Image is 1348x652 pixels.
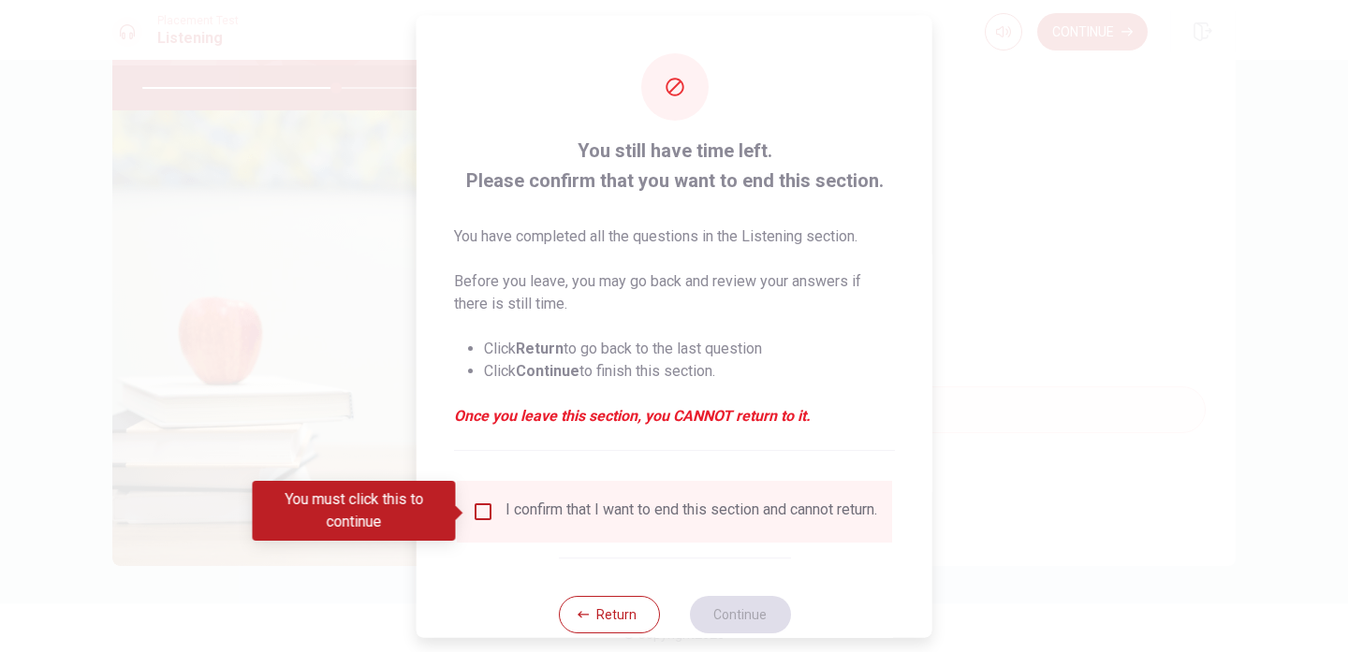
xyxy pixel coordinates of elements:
[472,500,494,522] span: You must click this to continue
[454,269,895,314] p: Before you leave, you may go back and review your answers if there is still time.
[454,404,895,427] em: Once you leave this section, you CANNOT return to it.
[253,481,456,541] div: You must click this to continue
[454,135,895,195] span: You still have time left. Please confirm that you want to end this section.
[558,595,659,632] button: Return
[516,339,564,356] strong: Return
[484,337,895,359] li: Click to go back to the last question
[454,225,895,247] p: You have completed all the questions in the Listening section.
[516,361,579,379] strong: Continue
[484,359,895,382] li: Click to finish this section.
[689,595,790,632] button: Continue
[505,500,877,522] div: I confirm that I want to end this section and cannot return.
